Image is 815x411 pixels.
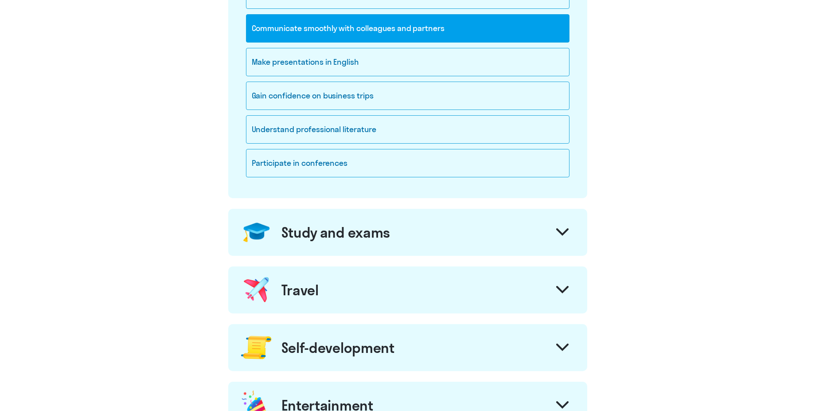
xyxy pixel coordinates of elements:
[246,14,569,43] div: Communicate smoothly with colleagues and partners
[281,223,390,241] div: Study and exams
[246,115,569,144] div: Understand professional literature
[246,149,569,177] div: Participate in conferences
[240,274,273,306] img: plane.png
[246,48,569,76] div: Make presentations in English
[281,339,394,356] div: Self-development
[240,216,273,249] img: confederate-hat.png
[281,281,319,299] div: Travel
[246,82,569,110] div: Gain confidence on business trips
[240,331,273,364] img: roll.png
